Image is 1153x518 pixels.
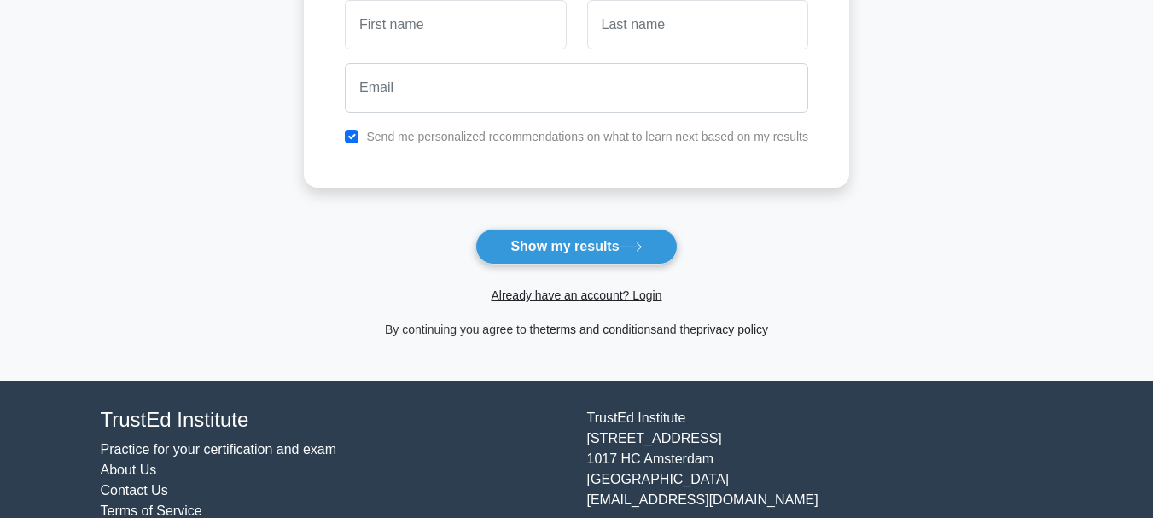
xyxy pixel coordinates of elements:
a: terms and conditions [546,323,656,336]
a: Already have an account? Login [491,288,661,302]
a: Contact Us [101,483,168,498]
label: Send me personalized recommendations on what to learn next based on my results [366,130,808,143]
a: Practice for your certification and exam [101,442,337,457]
a: Terms of Service [101,503,202,518]
div: By continuing you agree to the and the [294,319,859,340]
input: Email [345,63,808,113]
button: Show my results [475,229,677,265]
a: privacy policy [696,323,768,336]
a: About Us [101,463,157,477]
h4: TrustEd Institute [101,408,567,433]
